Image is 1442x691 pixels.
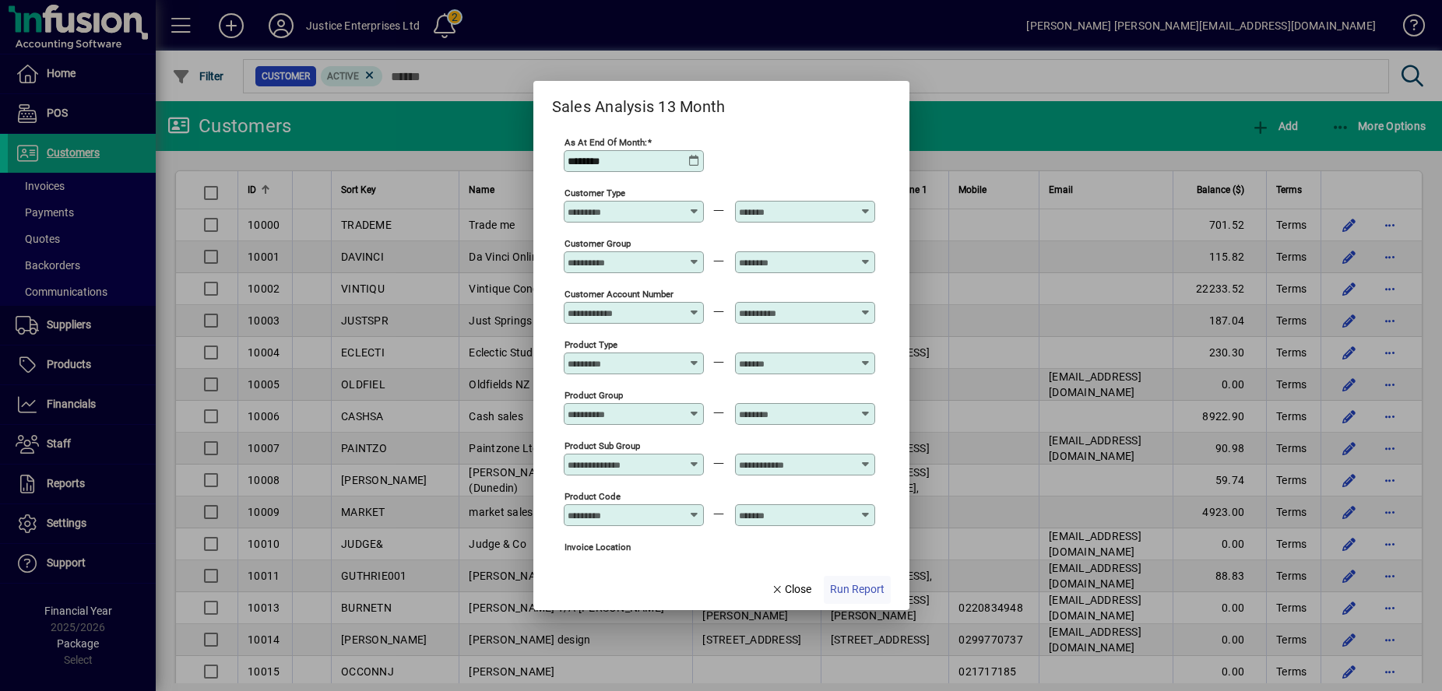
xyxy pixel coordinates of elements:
[564,188,625,198] mat-label: Customer Type
[564,390,623,401] mat-label: Product Group
[564,339,617,350] mat-label: Product Type
[830,581,885,598] span: Run Report
[564,440,640,451] mat-label: Product Sub Group
[564,491,621,502] mat-label: Product Code
[564,289,674,300] mat-label: Customer Account Number
[824,576,891,604] button: Run Report
[765,576,818,604] button: Close
[771,581,811,598] span: Close
[533,81,744,119] h2: Sales Analysis 13 Month
[564,137,647,148] mat-label: As at end of month:
[564,238,631,249] mat-label: Customer Group
[564,542,631,552] mat-label: Invoice location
